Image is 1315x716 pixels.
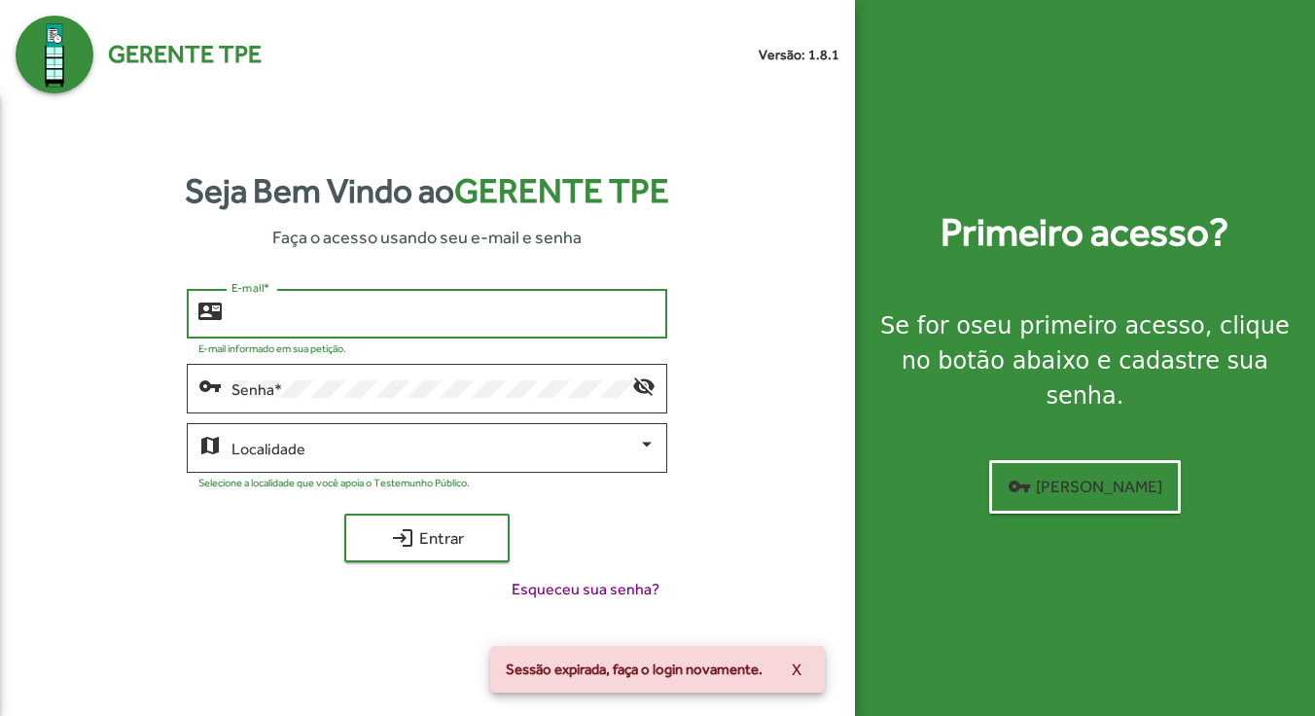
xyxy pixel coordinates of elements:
img: Logo Gerente [16,16,93,93]
mat-hint: E-mail informado em sua petição. [198,342,346,354]
span: Faça o acesso usando seu e-mail e senha [272,224,582,250]
button: X [776,652,817,687]
mat-icon: map [198,433,222,456]
mat-icon: visibility_off [632,374,656,397]
div: Se for o , clique no botão abaixo e cadastre sua senha. [878,308,1292,413]
mat-icon: contact_mail [198,299,222,322]
span: [PERSON_NAME] [1008,469,1162,504]
mat-icon: vpn_key [1008,475,1031,498]
mat-icon: vpn_key [198,374,222,397]
strong: seu primeiro acesso [971,312,1205,340]
mat-hint: Selecione a localidade que você apoia o Testemunho Público. [198,477,470,488]
span: Esqueceu sua senha? [512,578,659,601]
span: Gerente TPE [108,36,262,73]
span: X [792,652,801,687]
button: Entrar [344,514,510,562]
span: Gerente TPE [454,171,669,210]
span: Sessão expirada, faça o login novamente. [506,660,763,679]
button: [PERSON_NAME] [989,460,1181,514]
small: Versão: 1.8.1 [759,45,839,65]
mat-icon: login [391,526,414,550]
strong: Seja Bem Vindo ao [185,165,669,217]
strong: Primeiro acesso? [941,203,1228,262]
span: Entrar [362,520,492,555]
